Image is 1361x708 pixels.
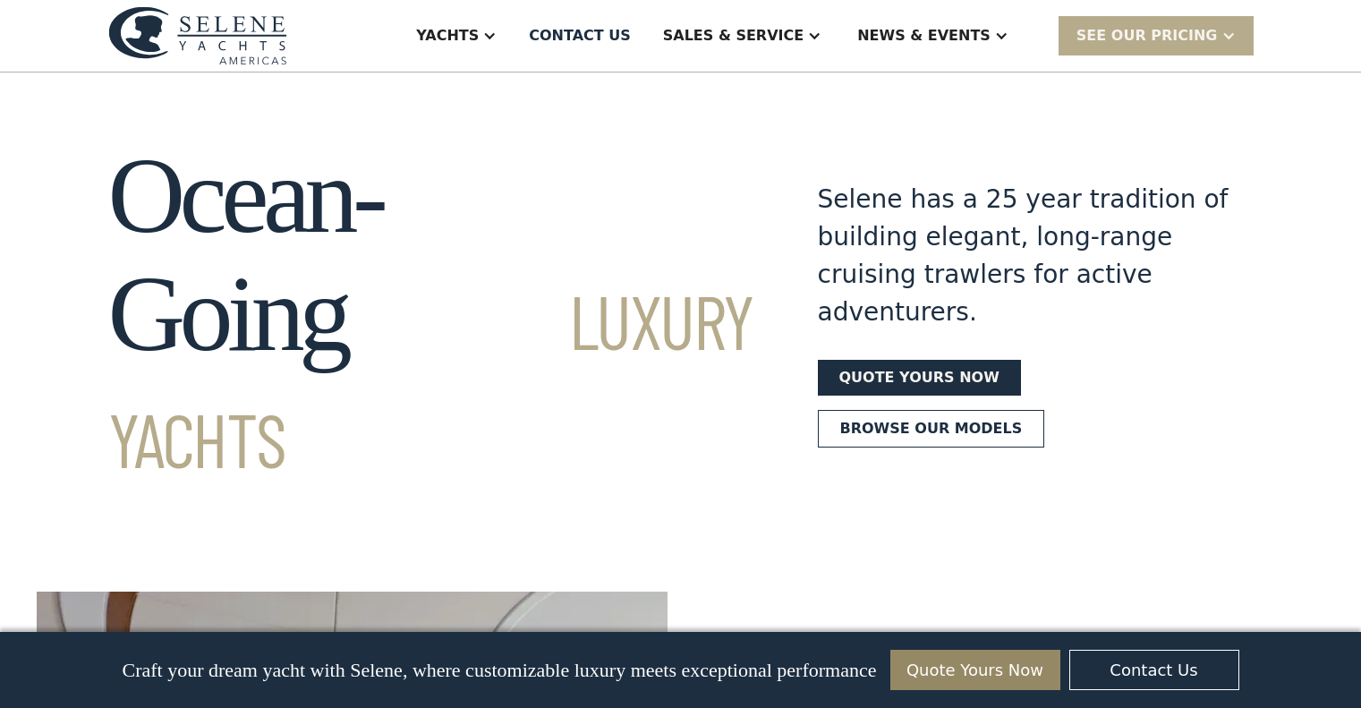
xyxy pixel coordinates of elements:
[818,181,1229,331] div: Selene has a 25 year tradition of building elegant, long-range cruising trawlers for active adven...
[108,6,287,64] img: logo
[857,25,991,47] div: News & EVENTS
[818,410,1045,448] a: Browse our models
[529,25,631,47] div: Contact US
[122,659,876,682] p: Craft your dream yacht with Selene, where customizable luxury meets exceptional performance
[1076,25,1218,47] div: SEE Our Pricing
[108,137,753,491] h1: Ocean-Going
[890,650,1060,690] a: Quote Yours Now
[663,25,804,47] div: Sales & Service
[416,25,479,47] div: Yachts
[108,275,753,483] span: Luxury Yachts
[1059,16,1254,55] div: SEE Our Pricing
[818,360,1021,396] a: Quote yours now
[1069,650,1239,690] a: Contact Us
